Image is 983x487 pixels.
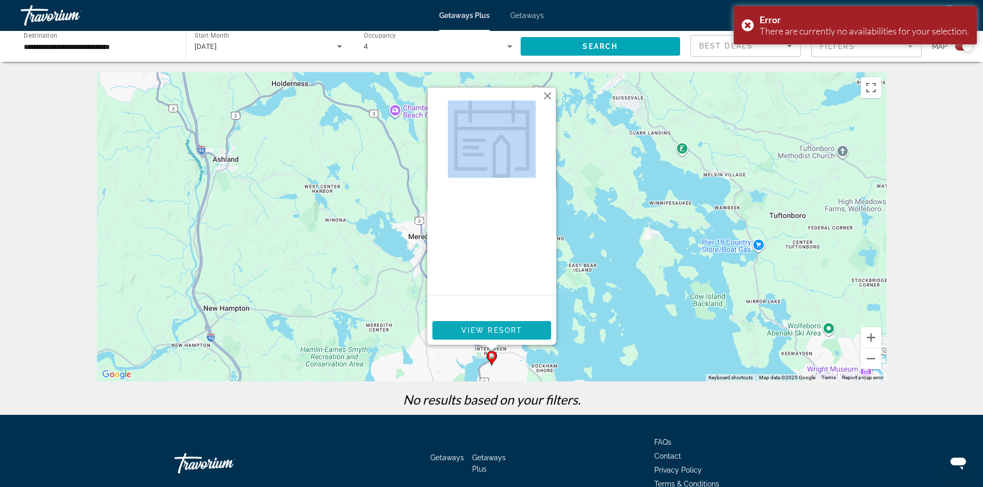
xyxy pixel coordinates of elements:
span: Map data ©2025 Google [759,375,815,380]
button: Keyboard shortcuts [708,374,753,381]
a: Travorium [21,2,124,29]
span: 4 [364,42,368,51]
a: Getaways Plus [439,11,490,20]
button: Search [521,37,681,56]
p: No results based on your filters. [92,392,892,407]
mat-select: Sort by [699,40,792,52]
button: Toggle fullscreen view [861,77,881,98]
a: Contact [654,452,681,460]
a: Open this area in Google Maps (opens a new window) [100,368,134,381]
img: Google [100,368,134,381]
span: Occupancy [364,32,396,39]
a: Getaways [430,454,464,462]
div: Error [760,14,969,25]
button: View Resort [432,321,551,340]
a: Report a map error [842,375,883,380]
a: Getaways Plus [472,454,506,473]
span: Best Deals [699,42,753,50]
span: View Resort [461,326,522,334]
button: Zoom out [861,348,881,369]
a: Travorium [174,448,278,479]
span: Destination [24,31,57,39]
span: Search [583,42,618,51]
button: Filter [811,35,922,58]
span: Start Month [195,32,229,39]
a: Terms (opens in new tab) [821,375,836,380]
a: Getaways [510,11,544,20]
iframe: Button to launch messaging window [942,446,975,479]
span: [DATE] [195,42,217,51]
a: FAQs [654,438,671,446]
button: Close [540,88,555,104]
a: Privacy Policy [654,466,702,474]
span: Map [932,39,947,54]
img: week.svg [448,100,536,178]
div: There are currently no availabilities for your selection. [760,25,969,37]
button: User Menu [936,5,962,26]
button: Zoom in [861,327,881,348]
